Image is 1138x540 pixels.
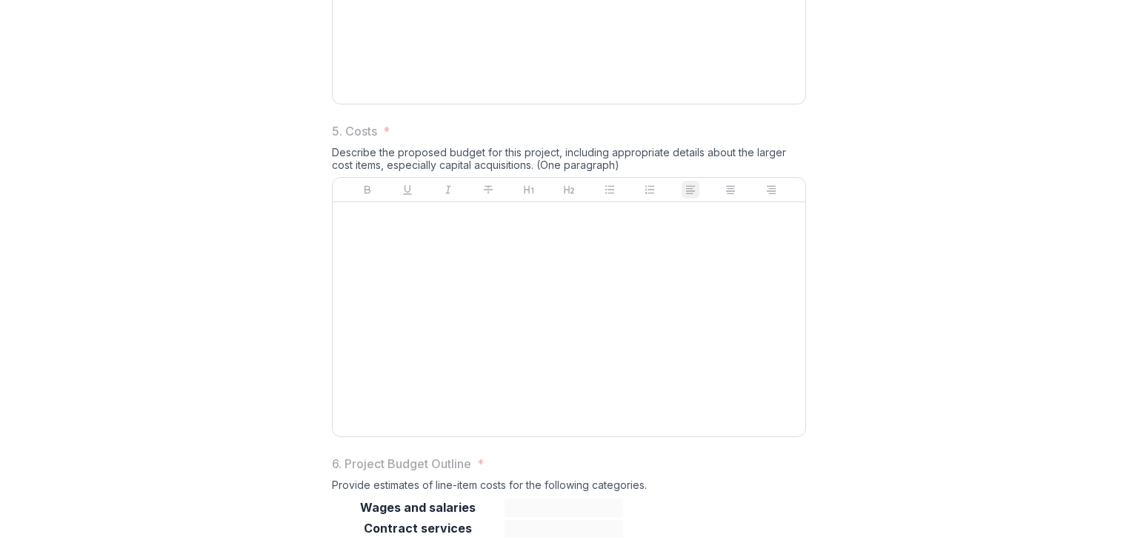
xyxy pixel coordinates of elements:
p: 5. Costs [332,122,377,140]
button: Underline [399,181,416,199]
button: Align Left [682,181,699,199]
button: Heading 1 [520,181,538,199]
p: 6. Project Budget Outline [332,455,471,473]
div: Describe the proposed budget for this project, including appropriate details about the larger cos... [332,146,806,177]
button: Ordered List [641,181,659,199]
button: Align Right [762,181,780,199]
button: Bold [359,181,376,199]
button: Bullet List [601,181,619,199]
button: Strike [479,181,497,199]
button: Italicize [439,181,457,199]
th: Wages and salaries [332,497,504,518]
th: Contract services [332,518,504,539]
button: Align Center [722,181,739,199]
div: Provide estimates of line-item costs for the following categories. [332,479,806,497]
button: Heading 2 [560,181,578,199]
